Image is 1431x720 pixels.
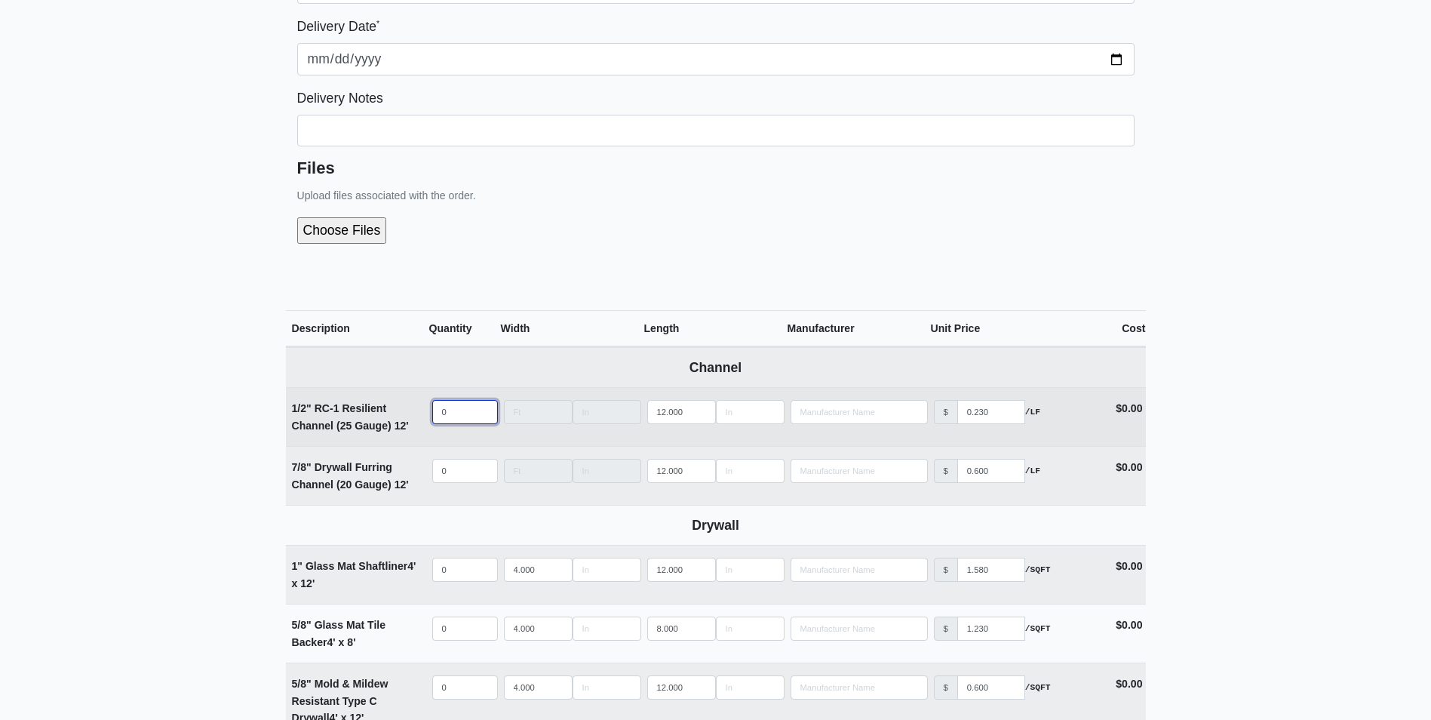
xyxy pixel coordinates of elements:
[1116,619,1142,631] strong: $0.00
[573,558,641,582] input: Length
[692,518,739,533] b: Drywall
[504,558,573,582] input: Length
[297,217,548,243] input: Choose Files
[934,459,958,483] div: $
[957,675,1025,700] input: manufacturer
[504,617,573,641] input: Length
[644,310,788,348] th: Length
[957,400,1025,424] input: manufacturer
[1025,464,1040,478] strong: /LF
[1116,560,1142,572] strong: $0.00
[1116,402,1142,414] strong: $0.00
[788,310,931,348] th: Manufacturer
[934,400,958,424] div: $
[957,617,1025,641] input: manufacturer
[292,577,298,589] span: x
[292,560,416,589] strong: 1" Glass Mat Shaftliner
[1025,681,1051,694] strong: /SQFT
[647,617,716,641] input: Length
[957,558,1025,582] input: manufacturer
[339,636,345,648] span: x
[931,310,1074,348] th: Unit Price
[347,636,355,648] span: 8'
[1116,678,1142,690] strong: $0.00
[1116,461,1142,473] strong: $0.00
[573,617,641,641] input: Length
[716,617,785,641] input: Length
[689,360,742,375] b: Channel
[647,400,716,424] input: Length
[934,558,958,582] div: $
[647,558,716,582] input: Length
[791,558,928,582] input: Search
[292,461,409,491] strong: 7/8" Drywall Furring Channel (20 Gauge)
[297,189,476,202] small: Upload files associated with the order.
[297,88,383,109] label: Delivery Notes
[432,558,498,582] input: quantity
[300,577,315,589] span: 12'
[716,459,785,483] input: Length
[297,16,380,37] label: Delivery Date
[716,675,785,700] input: Length
[504,459,573,483] input: Length
[791,400,928,424] input: Search
[1025,563,1051,577] strong: /SQFT
[297,158,1135,178] h5: Files
[504,400,573,424] input: Length
[407,560,416,572] span: 4'
[647,675,716,700] input: Length
[432,617,498,641] input: quantity
[292,402,409,432] strong: 1/2" RC-1 Resilient Channel (25 Gauge)
[934,675,958,700] div: $
[327,636,335,648] span: 4'
[1025,622,1051,635] strong: /SQFT
[791,459,928,483] input: Search
[1025,405,1040,419] strong: /LF
[791,675,928,700] input: Search
[395,478,409,491] span: 12'
[501,310,644,348] th: Width
[647,459,716,483] input: Length
[934,617,958,641] div: $
[573,675,641,700] input: Length
[504,675,573,700] input: Length
[292,322,350,334] span: Description
[297,43,1135,75] input: mm-dd-yyyy
[395,420,409,432] span: 12'
[573,459,641,483] input: Length
[573,400,641,424] input: Length
[957,459,1025,483] input: manufacturer
[292,619,386,648] strong: 5/8" Glass Mat Tile Backer
[429,310,501,348] th: Quantity
[791,617,928,641] input: Search
[432,459,498,483] input: quantity
[432,675,498,700] input: quantity
[716,400,785,424] input: Length
[1074,310,1146,348] th: Cost
[432,400,498,424] input: quantity
[716,558,785,582] input: Length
